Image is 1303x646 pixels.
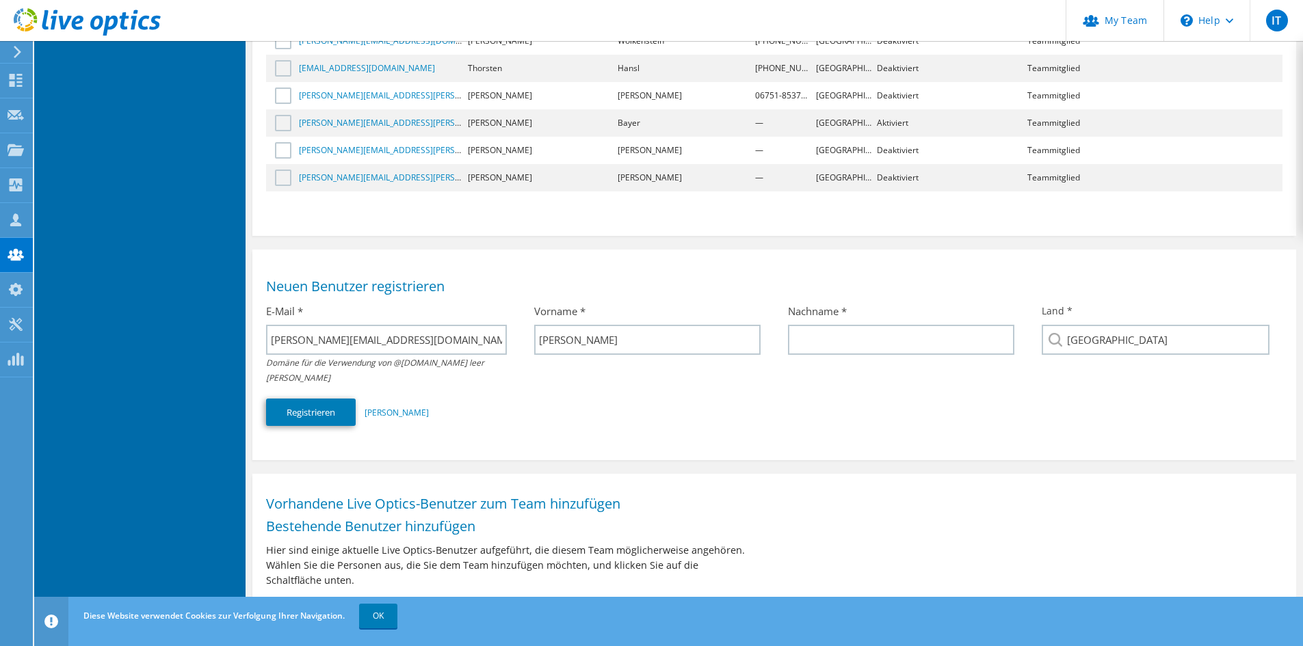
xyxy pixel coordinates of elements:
[299,90,564,101] a: [PERSON_NAME][EMAIL_ADDRESS][PERSON_NAME][DOMAIN_NAME]
[534,304,585,318] label: Vorname *
[616,109,753,137] td: Bayer
[266,520,1276,533] h1: Bestehende Benutzer hinzufügen
[616,82,753,109] td: [PERSON_NAME]
[814,109,875,137] td: [GEOGRAPHIC_DATA]
[753,137,814,164] td: —
[266,304,303,318] label: E-Mail *
[875,137,1025,164] td: Deaktiviert
[466,137,616,164] td: [PERSON_NAME]
[266,543,745,588] p: Hier sind einige aktuelle Live Optics-Benutzer aufgeführt, die diesem Team möglicherweise angehör...
[266,357,484,383] i: Domäne für die Verwendung von @[DOMAIN_NAME] leer [PERSON_NAME]
[616,164,753,191] td: [PERSON_NAME]
[299,62,435,74] a: [EMAIL_ADDRESS][DOMAIN_NAME]
[788,304,847,318] label: Nachname *
[753,55,814,82] td: [PHONE_NUMBER]
[875,55,1025,82] td: Deaktiviert
[1181,14,1193,27] svg: \n
[466,82,616,109] td: [PERSON_NAME]
[1025,137,1149,164] td: Teammitglied
[266,399,356,426] button: Registrieren
[814,137,875,164] td: [GEOGRAPHIC_DATA]
[266,497,1276,511] h1: Vorhandene Live Optics-Benutzer zum Team hinzufügen
[814,82,875,109] td: [GEOGRAPHIC_DATA]
[1025,164,1149,191] td: Teammitglied
[616,55,753,82] td: Hansl
[753,164,814,191] td: —
[753,82,814,109] td: 06751-85378414
[753,27,814,55] td: [PHONE_NUMBER]
[814,164,875,191] td: [GEOGRAPHIC_DATA]
[875,82,1025,109] td: Deaktiviert
[266,280,1276,293] h1: Neuen Benutzer registrieren
[1266,10,1288,31] span: IT
[875,164,1025,191] td: Deaktiviert
[299,117,564,129] a: [PERSON_NAME][EMAIL_ADDRESS][PERSON_NAME][DOMAIN_NAME]
[365,407,429,418] a: [PERSON_NAME]
[466,164,616,191] td: [PERSON_NAME]
[1025,27,1149,55] td: Teammitglied
[83,610,345,621] span: Diese Website verwendet Cookies zur Verfolgung Ihrer Navigation.
[753,109,814,137] td: —
[299,144,564,156] a: [PERSON_NAME][EMAIL_ADDRESS][PERSON_NAME][DOMAIN_NAME]
[1025,82,1149,109] td: Teammitglied
[814,27,875,55] td: [GEOGRAPHIC_DATA]
[359,604,397,628] a: OK
[1042,304,1072,318] label: Land *
[1025,109,1149,137] td: Teammitglied
[616,27,753,55] td: Wolkenstein
[266,325,506,355] input: Beispiel@medialine.ag
[299,172,564,183] a: [PERSON_NAME][EMAIL_ADDRESS][PERSON_NAME][DOMAIN_NAME]
[466,27,616,55] td: [PERSON_NAME]
[875,109,1025,137] td: Aktiviert
[875,27,1025,55] td: Deaktiviert
[1025,55,1149,82] td: Teammitglied
[616,137,753,164] td: [PERSON_NAME]
[466,109,616,137] td: [PERSON_NAME]
[466,55,616,82] td: Thorsten
[814,55,875,82] td: [GEOGRAPHIC_DATA]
